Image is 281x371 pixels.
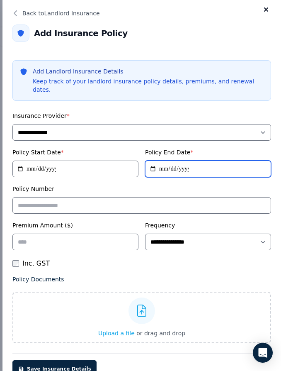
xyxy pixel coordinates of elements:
[136,330,185,337] span: or drag and drop
[145,149,193,156] label: Policy End Date
[98,329,185,337] button: Upload a file or drag and drop
[22,9,100,17] span: Back to Landlord Insurance
[98,330,135,337] span: Upload a file
[12,222,73,229] label: Premium Amount ($)
[253,343,273,363] div: Open Intercom Messenger
[34,27,128,39] h2: Add Insurance Policy
[12,275,271,283] p: Policy Documents
[33,67,264,76] h3: Add Landlord Insurance Details
[12,185,54,192] label: Policy Number
[12,112,70,119] label: Insurance Provider
[12,259,50,268] label: Inc. GST
[145,222,175,229] label: Frequency
[2,3,281,23] button: Back toLandlord Insurance
[33,77,264,94] p: Keep track of your landlord insurance policy details, premiums, and renewal dates.
[12,260,19,267] input: Inc. GST
[12,149,64,156] label: Policy Start Date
